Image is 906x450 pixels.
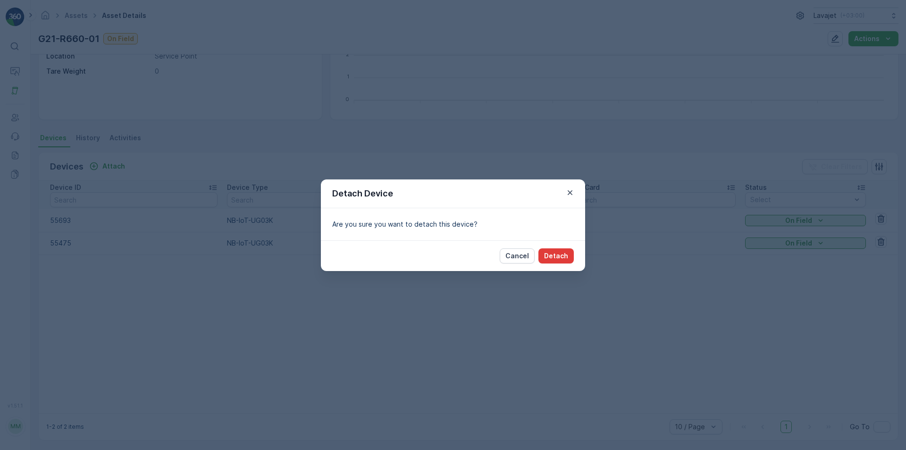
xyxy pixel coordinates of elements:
p: Are you sure you want to detach this device? [332,220,574,229]
p: Detach [544,251,568,261]
button: Detach [538,248,574,263]
button: Cancel [500,248,535,263]
p: Detach Device [332,187,393,200]
p: Cancel [505,251,529,261]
